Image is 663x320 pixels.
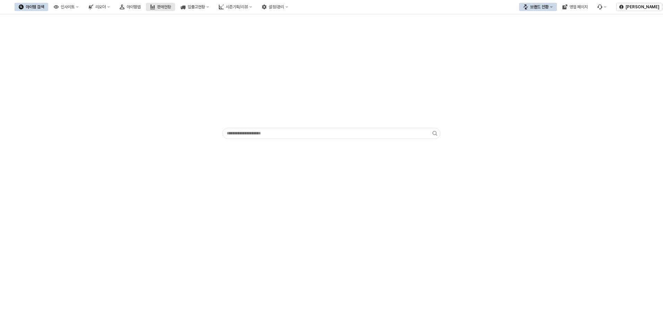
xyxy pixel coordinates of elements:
div: 시즌기획/리뷰 [226,5,248,9]
button: 리오더 [84,3,114,11]
button: 브랜드 전환 [519,3,557,11]
button: 영업 페이지 [558,3,592,11]
button: 아이템맵 [115,3,145,11]
div: 브랜드 전환 [530,5,549,9]
div: 아이템맵 [127,5,140,9]
button: 아이템 검색 [15,3,48,11]
button: 입출고현황 [176,3,213,11]
div: 인사이트 [61,5,75,9]
div: 입출고현황 [188,5,205,9]
button: [PERSON_NAME] [616,3,662,11]
button: 시즌기획/리뷰 [215,3,256,11]
div: 아이템 검색 [26,5,44,9]
button: 인사이트 [50,3,83,11]
p: [PERSON_NAME] [626,4,659,10]
div: 버그 제보 및 기능 개선 요청 [593,3,611,11]
div: 영업 페이지 [569,5,588,9]
button: 판매현황 [146,3,175,11]
div: 설정/관리 [269,5,284,9]
div: 리오더 [95,5,106,9]
button: 설정/관리 [258,3,292,11]
div: 판매현황 [157,5,171,9]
